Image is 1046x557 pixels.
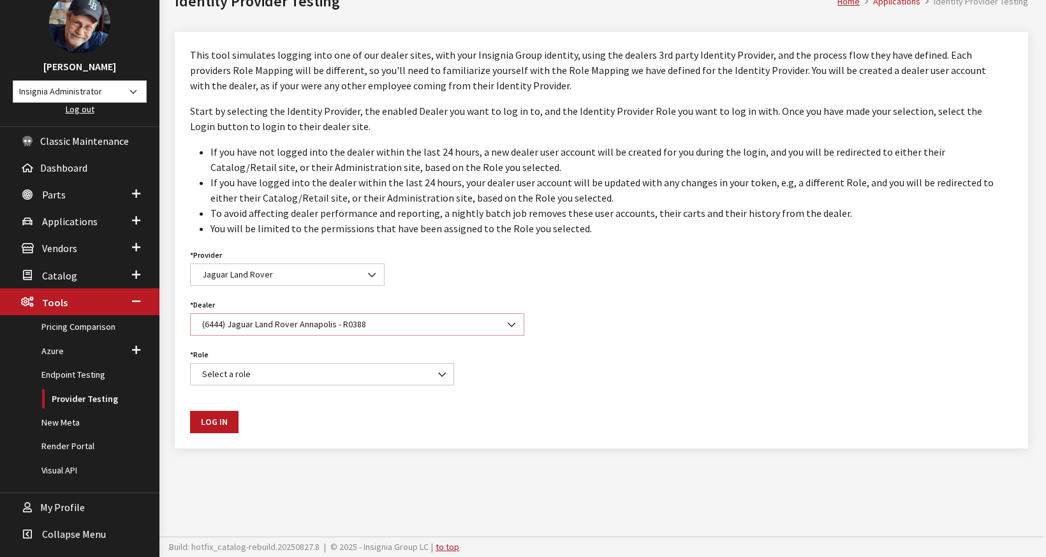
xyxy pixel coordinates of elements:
span: © 2025 - Insignia Group LC [330,541,429,553]
li: You will be limited to the permissions that have been assigned to the Role you selected. [210,221,1000,236]
span: Jaguar Land Rover [190,264,385,286]
span: | [431,541,433,553]
span: Applications [42,215,98,228]
a: Log out [66,103,94,115]
span: Jaguar Land Rover [198,268,376,281]
label: Provider [190,249,222,261]
span: (6444) Jaguar Land Rover Annapolis - R0388 [190,313,524,336]
li: To avoid affecting dealer performance and reporting, a nightly batch job removes these user accou... [210,205,1000,221]
span: Classic Maintenance [40,135,129,147]
span: My Profile [40,501,85,514]
a: to top [436,541,459,553]
span: | [324,541,326,553]
p: This tool simulates logging into one of our dealer sites, with your Insignia Group identity, usin... [190,47,1000,93]
p: Start by selecting the Identity Provider, the enabled Dealer you want to log in to, and the Ident... [190,103,1000,134]
span: Dashboard [40,161,87,174]
span: Select a role [190,363,454,385]
span: (6444) Jaguar Land Rover Annapolis - R0388 [198,318,516,331]
label: Dealer [190,299,215,311]
span: Vendors [42,242,77,255]
span: Tools [42,296,68,309]
span: Catalog [42,269,77,282]
span: Build: hotfix_catalog-rebuild.20250827.8 [169,541,320,553]
span: Azure [41,345,64,357]
button: Log In [190,411,239,433]
li: If you have logged into the dealer within the last 24 hours, your dealer user account will be upd... [210,175,1000,205]
span: Collapse Menu [42,528,106,540]
span: Parts [42,188,66,201]
label: Role [190,349,209,360]
li: If you have not logged into the dealer within the last 24 hours, a new dealer user account will b... [210,144,1000,175]
h3: [PERSON_NAME] [13,59,147,74]
span: Select a role [198,368,446,381]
